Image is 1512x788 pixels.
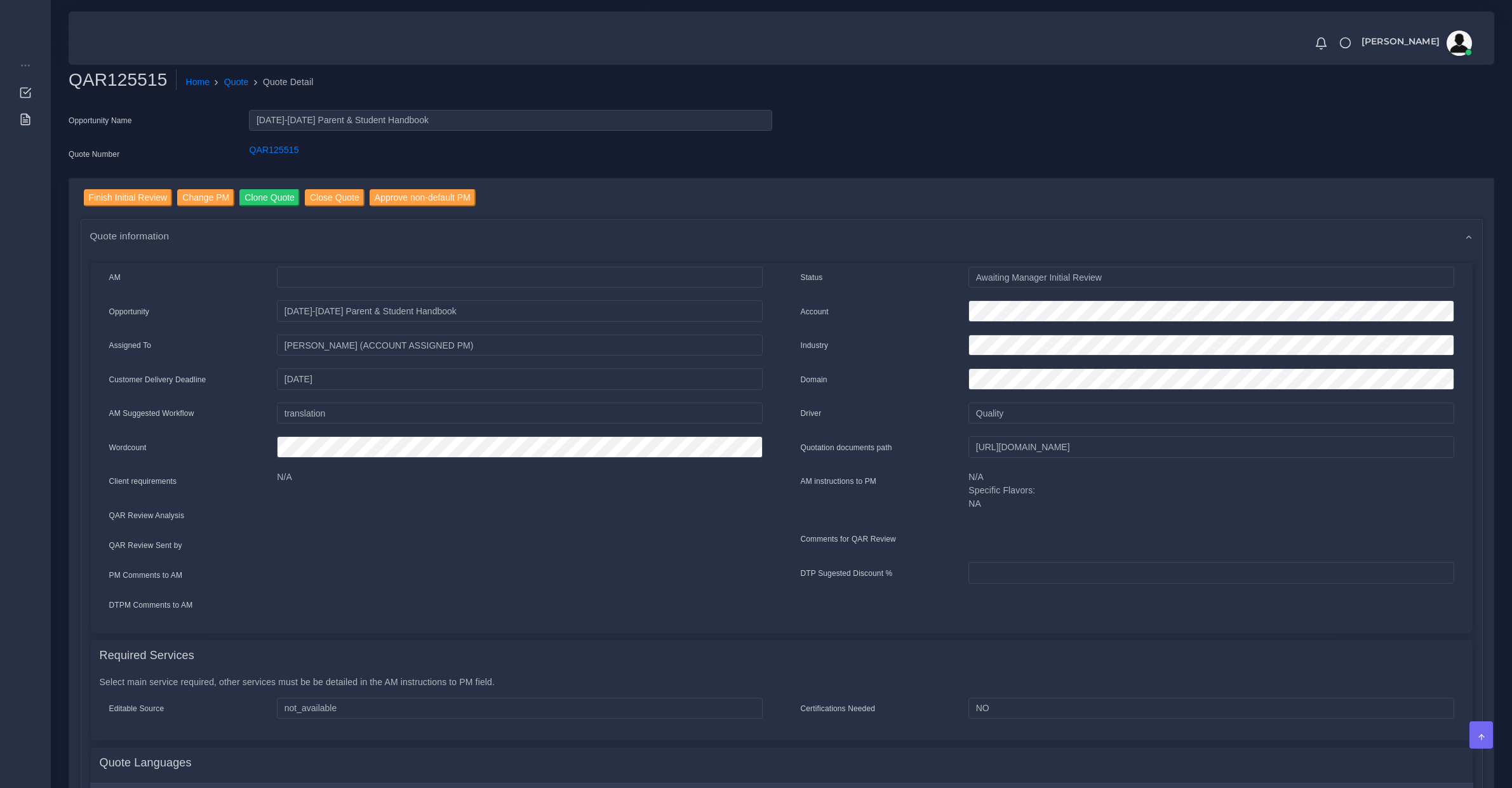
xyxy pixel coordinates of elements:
input: Finish Initial Review [84,189,173,206]
label: Assigned To [109,340,152,351]
label: DTP Sugested Discount % [801,568,893,579]
a: QAR125515 [249,145,298,155]
h4: Required Services [100,649,194,663]
label: Customer Delivery Deadline [109,374,206,385]
input: Change PM [177,189,234,206]
label: Status [801,272,823,283]
label: Industry [801,340,829,351]
label: Comments for QAR Review [801,533,896,545]
label: AM Suggested Workflow [109,408,194,419]
label: PM Comments to AM [109,570,183,581]
input: Close Quote [305,189,365,206]
label: Opportunity [109,306,150,317]
h4: Quote Languages [100,756,192,770]
span: Quote information [90,229,170,243]
a: Quote [224,76,249,89]
label: Quote Number [69,149,119,160]
h2: QAR125515 [69,69,177,91]
label: Opportunity Name [69,115,132,126]
label: Domain [801,374,827,385]
a: [PERSON_NAME]avatar [1355,30,1476,56]
a: Home [185,76,210,89]
p: N/A [277,471,762,484]
label: Editable Source [109,703,164,714]
li: Quote Detail [249,76,314,89]
label: Client requirements [109,476,177,487]
label: AM instructions to PM [801,476,877,487]
span: [PERSON_NAME] [1361,37,1440,46]
p: N/A Specific Flavors: NA [968,471,1454,511]
div: Quote information [81,220,1482,252]
input: pm [277,335,762,356]
label: QAR Review Sent by [109,540,182,551]
label: Account [801,306,829,317]
label: Wordcount [109,442,147,453]
p: Select main service required, other services must be be detailed in the AM instructions to PM field. [100,676,1464,689]
input: Clone Quote [239,189,300,206]
label: Quotation documents path [801,442,892,453]
label: DTPM Comments to AM [109,599,193,611]
label: Certifications Needed [801,703,876,714]
label: Driver [801,408,822,419]
label: QAR Review Analysis [109,510,185,521]
img: avatar [1447,30,1472,56]
input: Approve non-default PM [370,189,476,206]
label: AM [109,272,121,283]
